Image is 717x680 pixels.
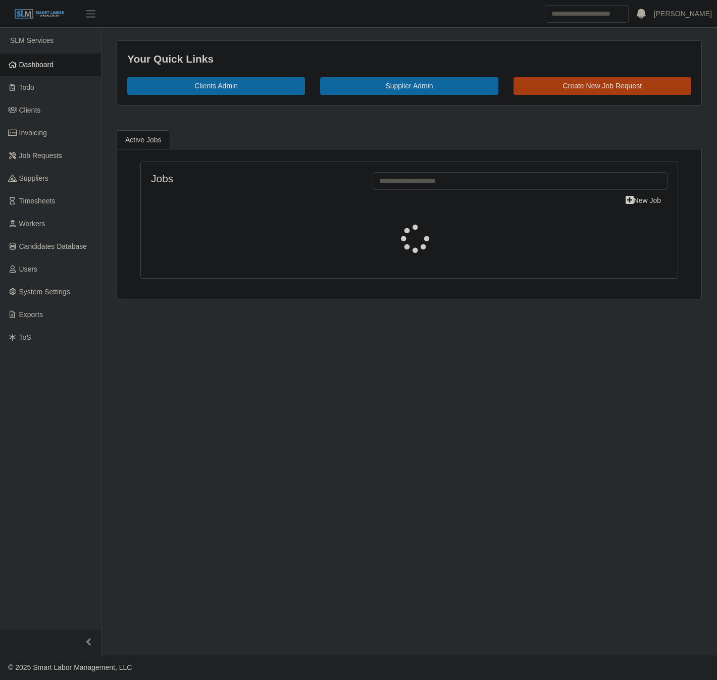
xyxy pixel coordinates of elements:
[545,5,629,23] input: Search
[19,129,47,137] span: Invoicing
[19,220,45,228] span: Workers
[320,77,498,95] a: Supplier Admin
[654,9,712,19] a: [PERSON_NAME]
[19,83,34,91] span: Todo
[19,333,31,341] span: ToS
[10,36,54,44] span: SLM Services
[117,130,170,150] a: Active Jobs
[619,192,668,210] a: New Job
[19,197,56,205] span: Timesheets
[19,265,38,273] span: Users
[151,172,357,185] h4: Jobs
[14,9,65,20] img: SLM Logo
[19,61,54,69] span: Dashboard
[19,106,41,114] span: Clients
[19,310,43,319] span: Exports
[19,242,87,250] span: Candidates Database
[19,174,48,182] span: Suppliers
[514,77,691,95] a: Create New Job Request
[19,151,63,160] span: Job Requests
[8,663,132,671] span: © 2025 Smart Labor Management, LLC
[127,77,305,95] a: Clients Admin
[127,51,691,67] div: Your Quick Links
[19,288,70,296] span: System Settings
